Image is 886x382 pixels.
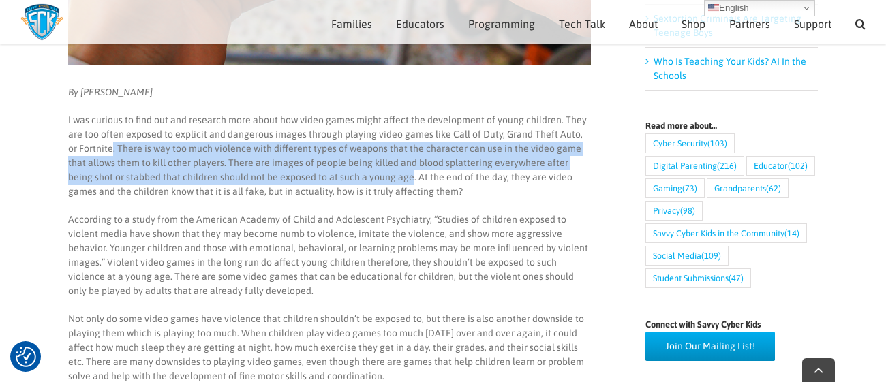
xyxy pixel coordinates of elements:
[729,18,770,29] span: Partners
[645,121,818,130] h4: Read more about…
[468,18,535,29] span: Programming
[68,212,591,298] p: According to a study from the American Academy of Child and Adolescent Psychiatry, “Studies of ch...
[645,133,735,153] a: Cyber Security (103 items)
[645,246,729,266] a: Social Media (109 items)
[396,18,444,29] span: Educators
[766,179,781,197] span: (62)
[682,179,697,197] span: (73)
[629,18,658,29] span: About
[784,224,799,242] span: (14)
[68,86,153,97] em: By [PERSON_NAME]
[645,332,775,361] a: Join Our Mailing List!
[645,178,705,198] a: Gaming (73 items)
[680,202,695,220] span: (98)
[16,347,36,367] img: Revisit consent button
[665,340,755,352] span: Join Our Mailing List!
[707,134,727,153] span: (103)
[794,18,831,29] span: Support
[559,18,605,29] span: Tech Talk
[682,18,705,29] span: Shop
[729,269,744,287] span: (47)
[645,223,807,243] a: Savvy Cyber Kids in the Community (14 items)
[746,156,815,176] a: Educator (102 items)
[20,3,63,41] img: Savvy Cyber Kids Logo
[331,18,372,29] span: Families
[654,56,806,81] a: Who Is Teaching Your Kids? AI In the Schools
[68,113,591,199] p: I was curious to find out and research more about how video games might affect the development of...
[645,268,751,288] a: Student Submissions (47 items)
[708,3,719,14] img: en
[645,156,744,176] a: Digital Parenting (216 items)
[645,320,818,329] h4: Connect with Savvy Cyber Kids
[701,246,721,265] span: (109)
[717,157,737,175] span: (216)
[788,157,808,175] span: (102)
[707,178,789,198] a: Grandparents (62 items)
[645,201,703,221] a: Privacy (98 items)
[16,347,36,367] button: Consent Preferences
